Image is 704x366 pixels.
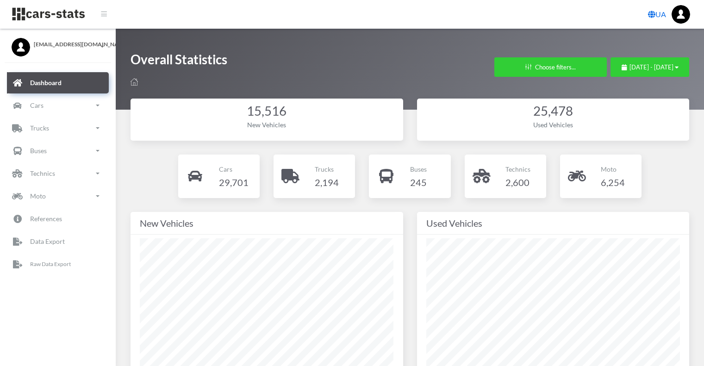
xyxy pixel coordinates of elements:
a: References [7,208,109,230]
span: [EMAIL_ADDRESS][DOMAIN_NAME] [34,40,104,49]
div: 15,516 [140,102,394,120]
p: Moto [601,163,625,175]
a: Raw Data Export [7,254,109,275]
a: [EMAIL_ADDRESS][DOMAIN_NAME] [12,38,104,49]
a: Moto [7,186,109,207]
h4: 2,600 [505,175,530,190]
a: Data Export [7,231,109,252]
p: Data Export [30,236,65,247]
button: Choose filters... [494,57,607,77]
button: [DATE] - [DATE] [611,57,689,77]
p: Raw Data Export [30,259,71,269]
p: Technics [30,167,55,179]
a: Dashboard [7,72,109,93]
img: navbar brand [12,7,86,21]
p: Technics [505,163,530,175]
a: Cars [7,95,109,116]
div: Used Vehicles [426,120,680,130]
span: [DATE] - [DATE] [629,63,673,71]
p: Moto [30,190,46,202]
h1: Overall Statistics [131,51,227,73]
a: Buses [7,140,109,161]
p: Trucks [30,122,49,134]
h4: 6,254 [601,175,625,190]
p: Buses [410,163,427,175]
p: Trucks [315,163,339,175]
h4: 29,701 [219,175,249,190]
a: UA [644,5,670,24]
div: 25,478 [426,102,680,120]
p: Cars [219,163,249,175]
p: References [30,213,62,224]
h4: 2,194 [315,175,339,190]
p: Buses [30,145,47,156]
div: New Vehicles [140,120,394,130]
a: Technics [7,163,109,184]
a: Trucks [7,118,109,139]
h4: 245 [410,175,427,190]
p: Dashboard [30,77,62,88]
p: Cars [30,99,44,111]
div: New Vehicles [140,216,394,230]
div: Used Vehicles [426,216,680,230]
img: ... [672,5,690,24]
